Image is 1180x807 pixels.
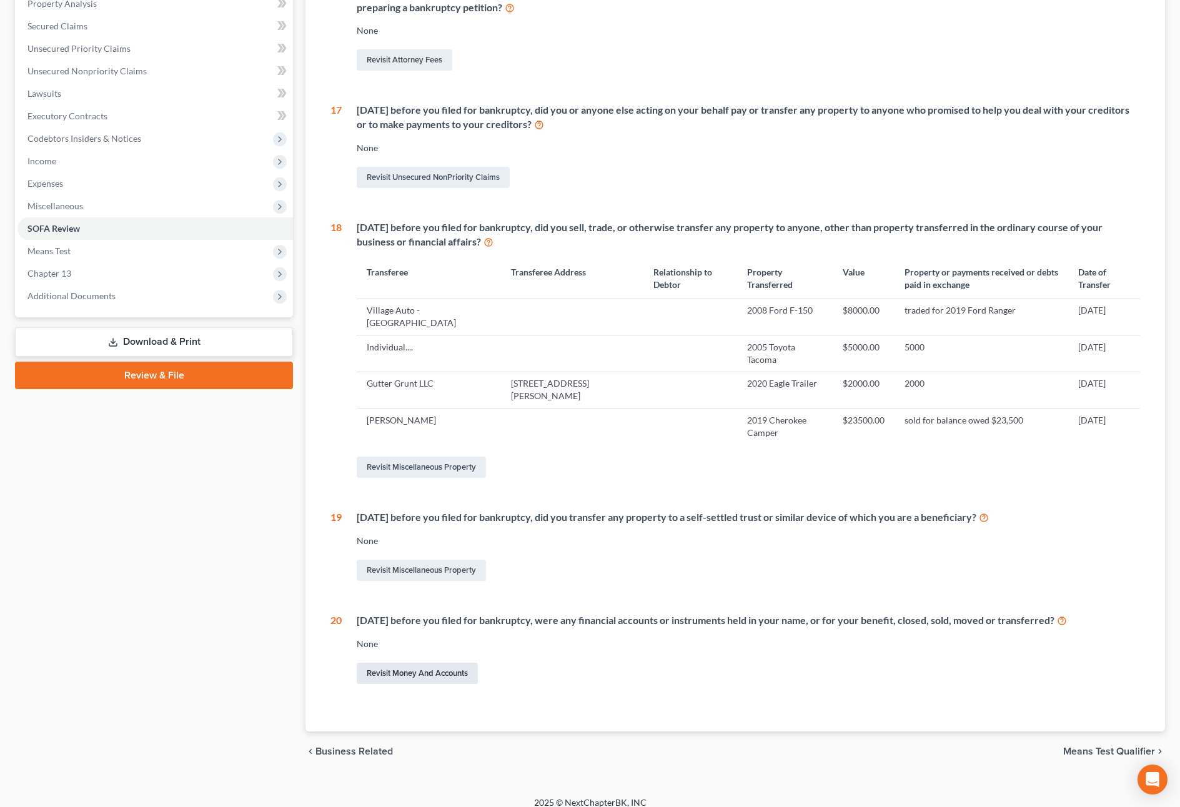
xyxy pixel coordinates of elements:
a: Unsecured Priority Claims [17,37,293,60]
th: Property Transferred [737,259,833,299]
td: Village Auto - [GEOGRAPHIC_DATA] [357,299,501,335]
th: Relationship to Debtor [643,259,737,299]
td: $23500.00 [833,408,895,444]
a: Revisit Attorney Fees [357,49,452,71]
td: [DATE] [1068,408,1140,444]
div: [DATE] before you filed for bankruptcy, were any financial accounts or instruments held in your n... [357,613,1140,628]
div: None [357,142,1140,154]
td: $2000.00 [833,372,895,408]
span: Additional Documents [27,290,116,301]
span: Secured Claims [27,21,87,31]
span: Lawsuits [27,88,61,99]
a: SOFA Review [17,217,293,240]
span: Miscellaneous [27,201,83,211]
td: 2005 Toyota Tacoma [737,335,833,372]
a: Review & File [15,362,293,389]
span: Chapter 13 [27,268,71,279]
div: 17 [330,103,342,191]
div: 19 [330,510,342,583]
span: Means Test Qualifier [1063,746,1155,756]
a: Download & Print [15,327,293,357]
td: [STREET_ADDRESS][PERSON_NAME] [501,372,643,408]
span: Expenses [27,178,63,189]
td: Individual.... [357,335,501,372]
div: None [357,638,1140,650]
a: Secured Claims [17,15,293,37]
a: Revisit Miscellaneous Property [357,560,486,581]
button: chevron_left Business Related [305,746,393,756]
td: [DATE] [1068,335,1140,372]
a: Revisit Miscellaneous Property [357,457,486,478]
span: Unsecured Nonpriority Claims [27,66,147,76]
td: [PERSON_NAME] [357,408,501,444]
th: Property or payments received or debts paid in exchange [895,259,1069,299]
div: None [357,24,1140,37]
i: chevron_left [305,746,315,756]
i: chevron_right [1155,746,1165,756]
span: Executory Contracts [27,111,107,121]
a: Unsecured Nonpriority Claims [17,60,293,82]
a: Revisit Money and Accounts [357,663,478,684]
th: Transferee [357,259,501,299]
div: [DATE] before you filed for bankruptcy, did you sell, trade, or otherwise transfer any property t... [357,220,1140,249]
th: Transferee Address [501,259,643,299]
a: Executory Contracts [17,105,293,127]
span: Codebtors Insiders & Notices [27,133,141,144]
div: 18 [330,220,342,480]
span: Business Related [315,746,393,756]
td: $5000.00 [833,335,895,372]
th: Date of Transfer [1068,259,1140,299]
td: 2019 Cherokee Camper [737,408,833,444]
span: Means Test [27,245,71,256]
td: sold for balance owed $23,500 [895,408,1069,444]
a: Lawsuits [17,82,293,105]
td: 2008 Ford F-150 [737,299,833,335]
td: $8000.00 [833,299,895,335]
span: Income [27,156,56,166]
div: Open Intercom Messenger [1138,765,1168,795]
td: 2020 Eagle Trailer [737,372,833,408]
td: 2000 [895,372,1069,408]
td: traded for 2019 Ford Ranger [895,299,1069,335]
td: [DATE] [1068,372,1140,408]
button: Means Test Qualifier chevron_right [1063,746,1165,756]
div: 20 [330,613,342,686]
th: Value [833,259,895,299]
td: Gutter Grunt LLC [357,372,501,408]
div: None [357,535,1140,547]
div: [DATE] before you filed for bankruptcy, did you or anyone else acting on your behalf pay or trans... [357,103,1140,132]
span: Unsecured Priority Claims [27,43,131,54]
a: Revisit Unsecured NonPriority Claims [357,167,510,188]
td: 5000 [895,335,1069,372]
div: [DATE] before you filed for bankruptcy, did you transfer any property to a self-settled trust or ... [357,510,1140,525]
td: [DATE] [1068,299,1140,335]
span: SOFA Review [27,223,80,234]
